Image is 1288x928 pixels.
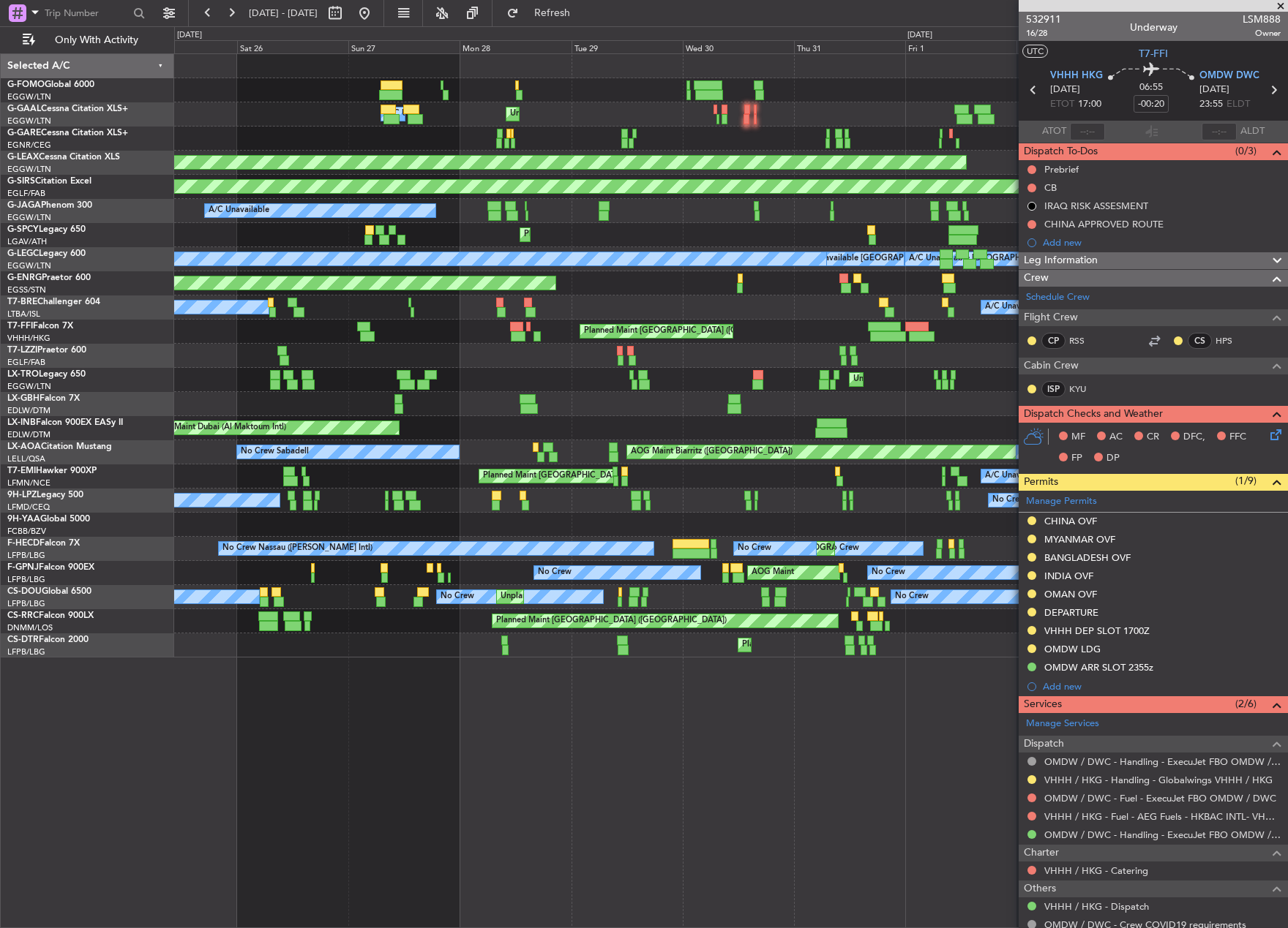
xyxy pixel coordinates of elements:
a: EGLF/FAB [7,188,45,199]
span: F-HECD [7,539,40,548]
div: No Crew [992,489,1026,511]
div: No Crew [538,562,572,584]
div: Add new [1043,236,1281,249]
span: 9H-YAA [7,515,40,524]
div: CB [1044,181,1057,194]
span: G-JAGA [7,201,41,210]
div: Tue 29 [572,40,683,53]
span: Dispatch Checks and Weather [1024,406,1163,423]
div: Sat 26 [237,40,348,53]
a: G-GAALCessna Citation XLS+ [7,105,128,113]
div: Planned Maint Nice ([GEOGRAPHIC_DATA]) [742,634,905,656]
span: T7-FFI [7,322,33,331]
div: IRAQ RISK ASSESMENT [1044,200,1148,212]
a: LFPB/LBG [7,598,45,609]
span: G-LEAX [7,153,39,162]
a: VHHH / HKG - Handling - Globalwings VHHH / HKG [1044,774,1273,786]
a: HPS [1216,334,1248,347]
a: OMDW / DWC - Fuel - ExecuJet FBO OMDW / DWC [1044,792,1276,804]
div: ISP [1041,381,1066,397]
div: CHINA APPROVED ROUTE [1044,218,1164,230]
span: Refresh [522,8,583,18]
a: T7-BREChallenger 604 [7,298,100,306]
span: (2/6) [1235,696,1257,712]
button: Refresh [500,1,588,25]
div: BANGLADESH OVF [1044,551,1131,564]
span: DFC, [1183,430,1205,445]
a: Manage Permits [1026,494,1097,509]
span: G-ENRG [7,274,42,282]
div: AOG Maint [752,562,794,584]
a: LX-GBHFalcon 7X [7,394,80,403]
span: F-GPNJ [7,563,39,572]
a: G-GARECessna Citation XLS+ [7,129,128,137]
div: OMAN OVF [1044,588,1097,600]
a: 9H-YAAGlobal 5000 [7,515,90,524]
div: CHINA OVF [1044,515,1097,527]
span: G-LEGC [7,249,39,258]
span: VHHH HKG [1050,69,1103,83]
a: LFPB/LBG [7,646,45,657]
a: EGGW/LTN [7,381,51,392]
div: No Crew [872,562,905,584]
a: Manage Services [1026,717,1099,731]
div: Mon 28 [460,40,571,53]
span: Others [1024,880,1056,897]
a: EGGW/LTN [7,260,51,271]
div: Planned Maint [GEOGRAPHIC_DATA] ([GEOGRAPHIC_DATA]) [496,610,727,632]
div: Unplanned Maint [GEOGRAPHIC_DATA] ([GEOGRAPHIC_DATA]) [853,369,1094,391]
div: Underway [1130,20,1177,35]
div: CS [1188,333,1212,349]
a: F-HECDFalcon 7X [7,539,80,548]
a: LFPB/LBG [7,574,45,585]
span: ELDT [1227,97,1250,112]
a: T7-EMIHawker 900XP [7,467,97,475]
span: (0/3) [1235,143,1257,159]
span: Dispatch To-Dos [1024,143,1098,160]
div: Sat 2 [1016,40,1128,53]
span: G-SPCY [7,225,39,234]
a: LTBA/ISL [7,309,40,320]
span: G-GARE [7,129,41,137]
span: T7-BRE [7,298,37,306]
span: CS-DTR [7,635,39,644]
span: [DATE] [1050,83,1080,97]
div: [DATE] [907,29,932,42]
a: CS-DTRFalcon 2000 [7,635,89,644]
span: Owner [1243,27,1281,39]
a: G-SIRSCitation Excel [7,177,91,186]
a: LFMN/NCE [7,478,50,488]
span: 532911 [1026,12,1061,27]
a: OMDW / DWC - Handling - ExecuJet FBO OMDW / DWC [1044,829,1281,841]
span: (1/9) [1235,473,1257,488]
a: LX-INBFalcon 900EX EASy II [7,418,123,427]
a: EGLF/FAB [7,357,45,368]
span: AC [1109,430,1123,445]
span: Flight Crew [1024,309,1078,326]
a: FCBB/BZV [7,526,46,537]
div: A/C Unavailable [985,296,1046,318]
span: G-SIRS [7,177,35,186]
span: [DATE] [1199,83,1229,97]
a: EGGW/LTN [7,91,51,102]
a: KYU [1069,382,1102,396]
a: VHHH / HKG - Dispatch [1044,900,1149,913]
span: Cabin Crew [1024,358,1079,374]
div: Unplanned Maint [GEOGRAPHIC_DATA] ([GEOGRAPHIC_DATA]) [501,586,741,608]
span: LX-GBH [7,394,40,403]
span: 9H-LPZ [7,491,37,499]
span: Crew [1024,270,1049,287]
div: No Crew [441,586,474,608]
a: CS-DOUGlobal 6500 [7,587,91,596]
span: CS-DOU [7,587,42,596]
div: Planned Maint [GEOGRAPHIC_DATA] ([GEOGRAPHIC_DATA] Intl) [584,320,828,342]
div: INDIA OVF [1044,570,1093,582]
a: CS-RRCFalcon 900LX [7,611,94,620]
div: OMDW LDG [1044,643,1101,655]
span: LX-TRO [7,370,39,379]
input: Trip Number [45,2,129,24]
a: LFMD/CEQ [7,502,50,513]
span: ETOT [1050,97,1074,112]
div: A/C Unavailable [985,465,1046,487]
div: Prebrief [1044,163,1079,176]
